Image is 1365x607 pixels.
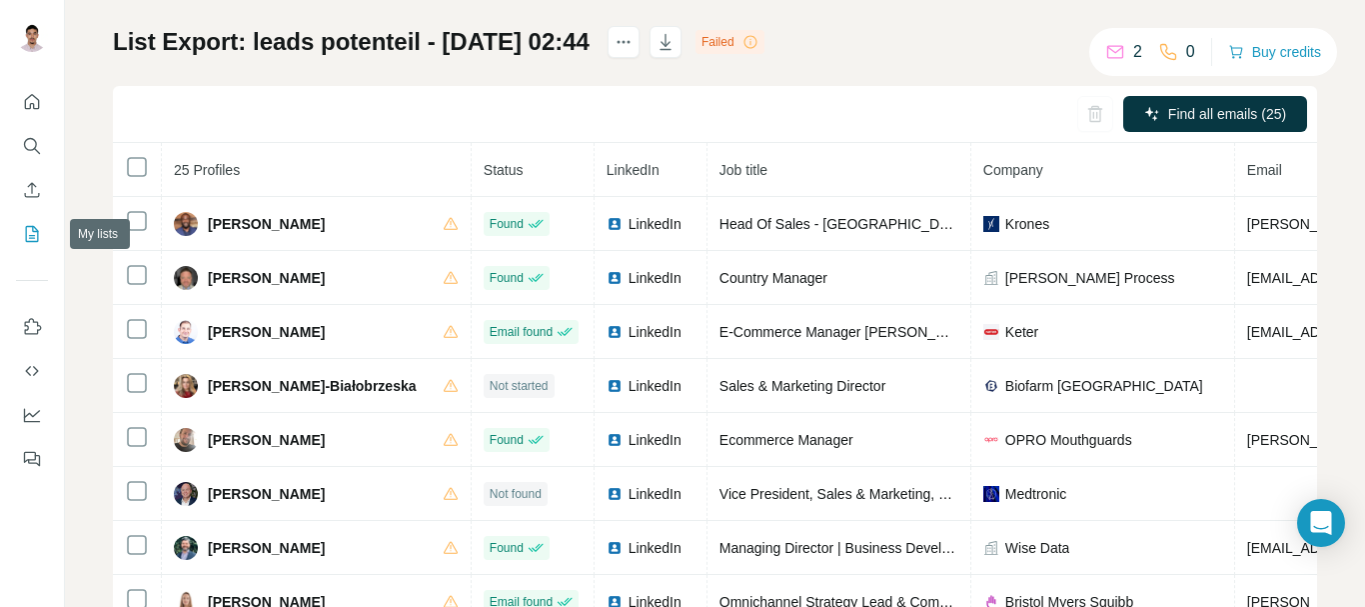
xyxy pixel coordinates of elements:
button: Quick start [16,84,48,120]
button: My lists [16,216,48,252]
span: Vice President, Sales & Marketing, Enterprise Accounts [719,486,1063,502]
span: Krones [1005,214,1049,234]
span: [PERSON_NAME] [208,484,325,504]
span: Managing Director | Business Development | [PERSON_NAME] & Data Centre Solutions [719,540,1269,556]
span: Wise Data [1005,538,1070,558]
span: LinkedIn [629,538,682,558]
img: Avatar [174,374,198,398]
span: Email found [490,323,553,341]
span: Sales & Marketing Director [719,378,886,394]
span: LinkedIn [629,268,682,288]
img: Avatar [174,536,198,560]
img: LinkedIn logo [607,324,623,340]
span: LinkedIn [629,376,682,396]
span: Found [490,431,524,449]
span: Ecommerce Manager [719,432,853,448]
span: 25 Profiles [174,162,240,178]
span: LinkedIn [607,162,660,178]
button: Dashboard [16,397,48,433]
p: 2 [1133,40,1142,64]
span: LinkedIn [629,484,682,504]
h1: List Export: leads potenteil - [DATE] 02:44 [113,26,590,58]
span: Country Manager [719,270,827,286]
button: Use Surfe on LinkedIn [16,309,48,345]
p: 0 [1186,40,1195,64]
img: company-logo [983,436,999,444]
span: Job title [719,162,767,178]
img: Avatar [174,320,198,344]
span: [PERSON_NAME]-Białobrzeska [208,376,417,396]
img: LinkedIn logo [607,378,623,394]
span: Found [490,215,524,233]
span: Biofarm [GEOGRAPHIC_DATA] [1005,376,1203,396]
span: Not started [490,377,549,395]
span: LinkedIn [629,214,682,234]
span: [PERSON_NAME] Process [1005,268,1175,288]
button: actions [608,26,640,58]
button: Search [16,128,48,164]
div: Open Intercom Messenger [1297,499,1345,547]
div: Failed [695,30,764,54]
span: Found [490,539,524,557]
button: Find all emails (25) [1123,96,1307,132]
span: Head Of Sales - [GEOGRAPHIC_DATA] [719,216,968,232]
span: Found [490,269,524,287]
span: LinkedIn [629,430,682,450]
img: LinkedIn logo [607,486,623,502]
img: company-logo [983,216,999,232]
img: Avatar [174,428,198,452]
span: OPRO Mouthguards [1005,430,1132,450]
span: [PERSON_NAME] [208,430,325,450]
img: company-logo [983,378,999,394]
button: Enrich CSV [16,172,48,208]
button: Use Surfe API [16,353,48,389]
span: Email [1247,162,1282,178]
img: LinkedIn logo [607,432,623,448]
span: Find all emails (25) [1168,104,1286,124]
img: Avatar [16,20,48,52]
button: Buy credits [1228,38,1321,66]
img: Avatar [174,212,198,236]
span: Company [983,162,1043,178]
span: Keter [1005,322,1038,342]
span: [PERSON_NAME] [208,268,325,288]
span: [PERSON_NAME] [208,214,325,234]
span: E-Commerce Manager [PERSON_NAME] [719,324,980,340]
img: Avatar [174,482,198,506]
img: LinkedIn logo [607,270,623,286]
span: Not found [490,485,542,503]
span: Medtronic [1005,484,1066,504]
img: LinkedIn logo [607,216,623,232]
span: [PERSON_NAME] [208,538,325,558]
button: Feedback [16,441,48,477]
img: company-logo [983,324,999,340]
span: LinkedIn [629,322,682,342]
img: Avatar [174,266,198,290]
span: [PERSON_NAME] [208,322,325,342]
img: LinkedIn logo [607,540,623,556]
img: company-logo [983,486,999,502]
span: Status [484,162,524,178]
